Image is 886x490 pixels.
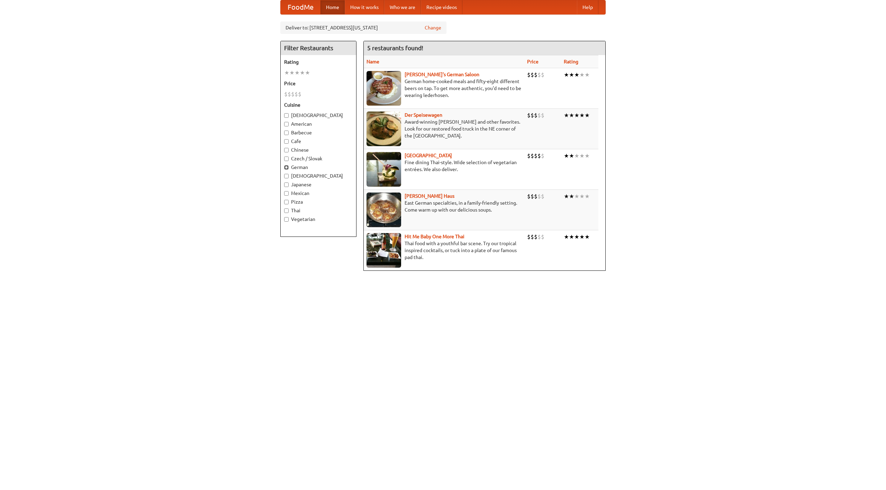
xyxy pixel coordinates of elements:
p: East German specialties, in a family-friendly setting. Come warm up with our delicious soups. [367,199,522,213]
div: Deliver to: [STREET_ADDRESS][US_STATE] [280,21,446,34]
input: American [284,122,289,126]
label: German [284,164,353,171]
a: How it works [345,0,384,14]
li: $ [531,193,534,200]
a: [PERSON_NAME] Haus [405,193,454,199]
li: $ [534,233,537,241]
a: Change [425,24,441,31]
li: ★ [574,112,579,119]
input: [DEMOGRAPHIC_DATA] [284,113,289,118]
li: $ [541,152,544,160]
input: Pizza [284,200,289,204]
a: Recipe videos [421,0,462,14]
li: ★ [579,152,585,160]
p: Thai food with a youthful bar scene. Try our tropical inspired cocktails, or tuck into a plate of... [367,240,522,261]
a: [GEOGRAPHIC_DATA] [405,153,452,158]
li: ★ [564,152,569,160]
img: kohlhaus.jpg [367,193,401,227]
li: ★ [300,69,305,77]
ng-pluralize: 5 restaurants found! [367,45,423,51]
label: Barbecue [284,129,353,136]
input: Czech / Slovak [284,157,289,161]
li: $ [531,152,534,160]
li: ★ [564,112,569,119]
li: $ [527,233,531,241]
label: Cafe [284,138,353,145]
a: Price [527,59,539,64]
li: $ [527,193,531,200]
input: Mexican [284,191,289,196]
li: $ [527,152,531,160]
li: $ [527,71,531,79]
img: satay.jpg [367,152,401,187]
li: ★ [585,71,590,79]
label: Japanese [284,181,353,188]
a: Der Speisewagen [405,112,442,118]
li: ★ [585,112,590,119]
input: Vegetarian [284,217,289,222]
h4: Filter Restaurants [281,41,356,55]
li: $ [537,152,541,160]
li: ★ [585,233,590,241]
label: Chinese [284,146,353,153]
li: $ [541,71,544,79]
li: ★ [569,112,574,119]
li: ★ [579,193,585,200]
input: German [284,165,289,170]
li: $ [537,233,541,241]
li: ★ [574,71,579,79]
a: Help [577,0,598,14]
img: babythai.jpg [367,233,401,268]
li: $ [537,71,541,79]
a: FoodMe [281,0,320,14]
li: ★ [574,152,579,160]
li: $ [541,193,544,200]
li: $ [288,90,291,98]
label: Czech / Slovak [284,155,353,162]
li: ★ [289,69,295,77]
input: [DEMOGRAPHIC_DATA] [284,174,289,178]
li: ★ [569,71,574,79]
a: Hit Me Baby One More Thai [405,234,464,239]
input: Thai [284,208,289,213]
li: $ [537,193,541,200]
li: ★ [574,233,579,241]
h5: Cuisine [284,101,353,108]
label: Thai [284,207,353,214]
input: Cafe [284,139,289,144]
a: Rating [564,59,578,64]
li: $ [291,90,295,98]
img: speisewagen.jpg [367,112,401,146]
li: $ [534,152,537,160]
p: Award-winning [PERSON_NAME] and other favorites. Look for our restored food truck in the NE corne... [367,118,522,139]
li: ★ [284,69,289,77]
input: Japanese [284,182,289,187]
li: $ [541,233,544,241]
li: $ [537,112,541,119]
li: ★ [569,193,574,200]
li: $ [534,112,537,119]
label: Vegetarian [284,216,353,223]
p: German home-cooked meals and fifty-eight different beers on tap. To get more authentic, you'd nee... [367,78,522,99]
li: $ [527,112,531,119]
li: ★ [305,69,310,77]
img: esthers.jpg [367,71,401,106]
label: [DEMOGRAPHIC_DATA] [284,112,353,119]
li: $ [284,90,288,98]
li: $ [541,112,544,119]
a: Home [320,0,345,14]
input: Barbecue [284,131,289,135]
li: $ [531,233,534,241]
label: Pizza [284,198,353,205]
h5: Rating [284,59,353,65]
a: [PERSON_NAME]'s German Saloon [405,72,479,77]
li: ★ [579,71,585,79]
li: ★ [574,193,579,200]
a: Name [367,59,379,64]
li: ★ [564,71,569,79]
li: $ [531,112,534,119]
h5: Price [284,80,353,87]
